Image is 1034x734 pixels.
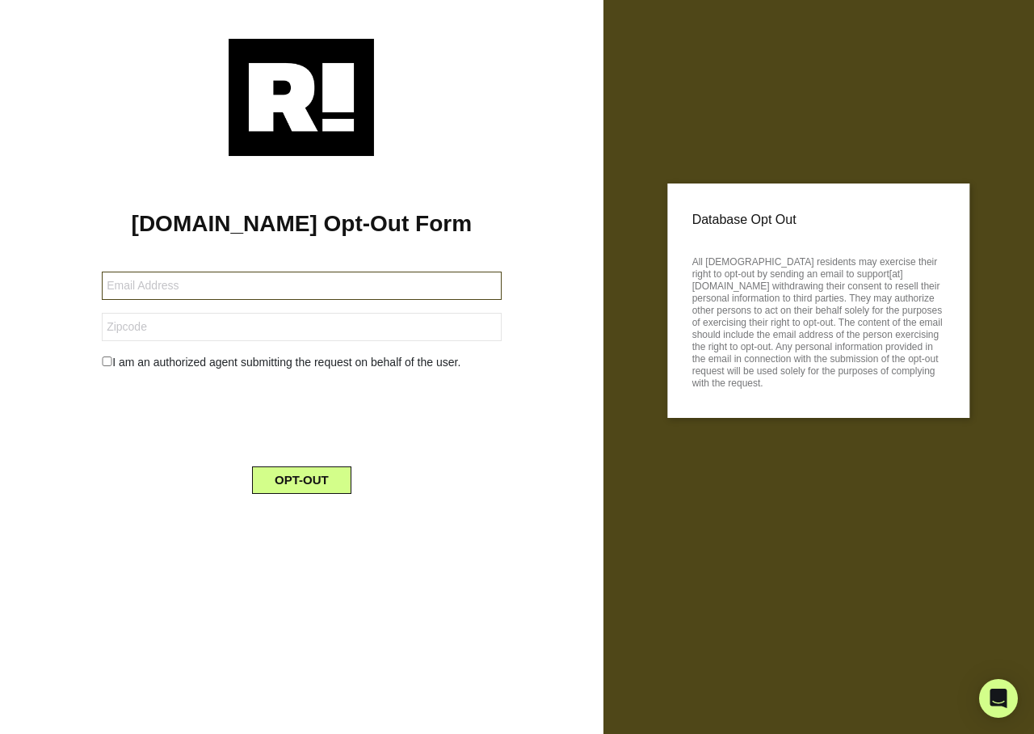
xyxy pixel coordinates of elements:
div: Open Intercom Messenger [979,679,1018,718]
iframe: reCAPTCHA [179,384,424,447]
button: OPT-OUT [252,466,351,494]
p: Database Opt Out [692,208,945,232]
img: Retention.com [229,39,374,156]
h1: [DOMAIN_NAME] Opt-Out Form [24,210,579,238]
div: I am an authorized agent submitting the request on behalf of the user. [90,354,513,371]
input: Zipcode [102,313,501,341]
input: Email Address [102,272,501,300]
p: All [DEMOGRAPHIC_DATA] residents may exercise their right to opt-out by sending an email to suppo... [692,251,945,390]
